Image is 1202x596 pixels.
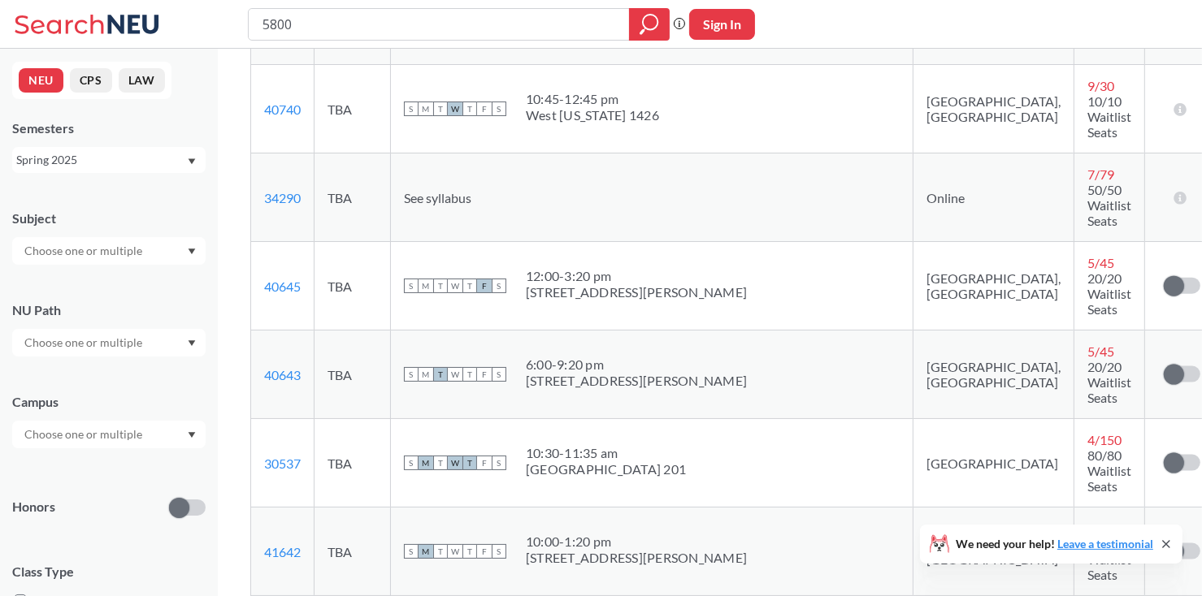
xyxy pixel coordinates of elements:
[404,101,419,116] span: S
[462,456,477,470] span: T
[261,11,618,38] input: Class, professor, course number, "phrase"
[913,330,1074,419] td: [GEOGRAPHIC_DATA], [GEOGRAPHIC_DATA]
[1087,166,1114,182] span: 7 / 79
[913,419,1074,507] td: [GEOGRAPHIC_DATA]
[419,367,433,382] span: M
[448,544,462,559] span: W
[419,544,433,559] span: M
[419,101,433,116] span: M
[264,544,301,559] a: 41642
[462,101,477,116] span: T
[12,421,206,448] div: Dropdown arrow
[315,242,391,330] td: TBA
[1087,255,1114,270] span: 5 / 45
[1087,93,1131,140] span: 10/10 Waitlist Seats
[12,209,206,227] div: Subject
[315,65,391,153] td: TBA
[526,91,659,107] div: 10:45 - 12:45 pm
[1087,343,1114,359] span: 5 / 45
[264,101,301,117] a: 40740
[448,101,462,116] span: W
[119,68,165,93] button: LAW
[1087,359,1131,405] span: 20/20 Waitlist Seats
[526,550,747,566] div: [STREET_ADDRESS][PERSON_NAME]
[433,367,448,382] span: T
[1087,270,1131,317] span: 20/20 Waitlist Seats
[315,330,391,419] td: TBA
[956,538,1153,550] span: We need your help!
[448,456,462,470] span: W
[526,356,747,373] div: 6:00 - 9:20 pm
[16,241,153,261] input: Choose one or multiple
[526,373,747,389] div: [STREET_ADDRESS][PERSON_NAME]
[264,279,301,294] a: 40645
[404,544,419,559] span: S
[433,101,448,116] span: T
[913,65,1074,153] td: [GEOGRAPHIC_DATA], [GEOGRAPHIC_DATA]
[188,248,196,255] svg: Dropdown arrow
[526,268,747,284] div: 12:00 - 3:20 pm
[433,279,448,293] span: T
[640,13,659,36] svg: magnifying glass
[264,456,301,471] a: 30537
[1087,447,1131,494] span: 80/80 Waitlist Seats
[448,279,462,293] span: W
[526,533,747,550] div: 10:00 - 1:20 pm
[12,119,206,137] div: Semesters
[526,107,659,123] div: West [US_STATE] 1426
[477,279,492,293] span: F
[1087,432,1122,447] span: 4 / 150
[526,284,747,300] div: [STREET_ADDRESS][PERSON_NAME]
[419,456,433,470] span: M
[12,498,55,516] p: Honors
[12,563,206,581] span: Class Type
[315,507,391,596] td: TBA
[16,151,186,169] div: Spring 2025
[19,68,63,93] button: NEU
[12,393,206,411] div: Campus
[12,237,206,265] div: Dropdown arrow
[526,461,686,477] div: [GEOGRAPHIC_DATA] 201
[492,544,506,559] span: S
[404,279,419,293] span: S
[404,190,471,205] span: See syllabus
[433,456,448,470] span: T
[12,301,206,319] div: NU Path
[477,544,492,559] span: F
[477,101,492,116] span: F
[315,153,391,242] td: TBA
[477,456,492,470] span: F
[629,8,670,41] div: magnifying glass
[70,68,112,93] button: CPS
[1087,520,1114,536] span: 4 / 30
[462,367,477,382] span: T
[1057,537,1153,551] a: Leave a testimonial
[404,456,419,470] span: S
[462,544,477,559] span: T
[433,544,448,559] span: T
[16,425,153,444] input: Choose one or multiple
[913,242,1074,330] td: [GEOGRAPHIC_DATA], [GEOGRAPHIC_DATA]
[492,101,506,116] span: S
[477,367,492,382] span: F
[315,419,391,507] td: TBA
[188,432,196,438] svg: Dropdown arrow
[188,340,196,347] svg: Dropdown arrow
[1087,182,1131,228] span: 50/50 Waitlist Seats
[492,367,506,382] span: S
[12,147,206,173] div: Spring 2025Dropdown arrow
[462,279,477,293] span: T
[404,367,419,382] span: S
[913,507,1074,596] td: [GEOGRAPHIC_DATA], [GEOGRAPHIC_DATA]
[1087,78,1114,93] span: 9 / 30
[448,367,462,382] span: W
[492,456,506,470] span: S
[264,367,301,382] a: 40643
[419,279,433,293] span: M
[913,153,1074,242] td: Online
[16,333,153,352] input: Choose one or multiple
[689,9,755,40] button: Sign In
[12,329,206,356] div: Dropdown arrow
[264,190,301,205] a: 34290
[526,445,686,461] div: 10:30 - 11:35 am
